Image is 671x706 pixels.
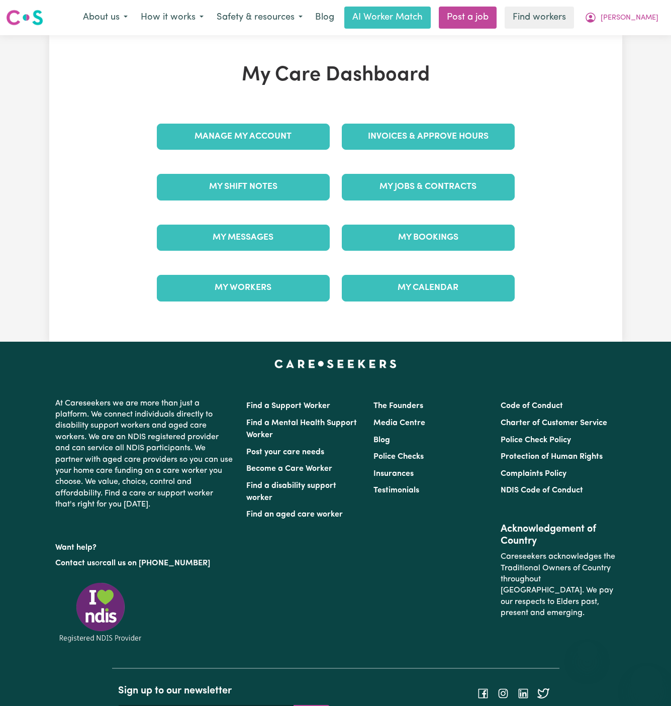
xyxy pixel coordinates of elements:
img: Registered NDIS provider [55,581,146,644]
span: [PERSON_NAME] [601,13,658,24]
a: Post a job [439,7,497,29]
a: Contact us [55,559,95,567]
a: My Shift Notes [157,174,330,200]
a: Invoices & Approve Hours [342,124,515,150]
a: Blog [309,7,340,29]
img: Careseekers logo [6,9,43,27]
a: Find workers [505,7,574,29]
a: Careseekers logo [6,6,43,29]
a: Careseekers home page [274,360,397,368]
a: Police Check Policy [501,436,571,444]
button: About us [76,7,134,28]
a: call us on [PHONE_NUMBER] [103,559,210,567]
button: Safety & resources [210,7,309,28]
p: At Careseekers we are more than just a platform. We connect individuals directly to disability su... [55,394,234,515]
p: Careseekers acknowledges the Traditional Owners of Country throughout [GEOGRAPHIC_DATA]. We pay o... [501,547,616,623]
a: My Messages [157,225,330,251]
h2: Sign up to our newsletter [118,685,330,697]
iframe: Close message [577,642,597,662]
a: Become a Care Worker [246,465,332,473]
h2: Acknowledgement of Country [501,523,616,547]
p: or [55,554,234,573]
a: Follow Careseekers on Instagram [497,689,509,697]
a: NDIS Code of Conduct [501,486,583,494]
a: My Workers [157,275,330,301]
a: AI Worker Match [344,7,431,29]
a: Follow Careseekers on Facebook [477,689,489,697]
button: How it works [134,7,210,28]
p: Want help? [55,538,234,553]
a: Blog [373,436,390,444]
a: My Bookings [342,225,515,251]
a: Find a Mental Health Support Worker [246,419,357,439]
a: Find an aged care worker [246,511,343,519]
a: My Calendar [342,275,515,301]
a: Follow Careseekers on LinkedIn [517,689,529,697]
a: Find a disability support worker [246,482,336,502]
a: My Jobs & Contracts [342,174,515,200]
a: Post your care needs [246,448,324,456]
a: Complaints Policy [501,470,566,478]
a: Code of Conduct [501,402,563,410]
h1: My Care Dashboard [151,63,521,87]
a: Charter of Customer Service [501,419,607,427]
iframe: Button to launch messaging window [631,666,663,698]
a: Manage My Account [157,124,330,150]
a: Protection of Human Rights [501,453,603,461]
button: My Account [578,7,665,28]
a: Testimonials [373,486,419,494]
a: Media Centre [373,419,425,427]
a: Insurances [373,470,414,478]
a: The Founders [373,402,423,410]
a: Follow Careseekers on Twitter [537,689,549,697]
a: Find a Support Worker [246,402,330,410]
a: Police Checks [373,453,424,461]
